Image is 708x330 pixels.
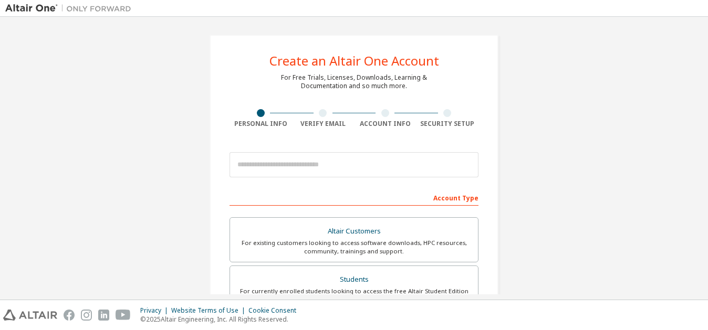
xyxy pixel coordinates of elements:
div: Cookie Consent [248,306,303,315]
div: Personal Info [230,120,292,128]
img: facebook.svg [64,310,75,321]
img: youtube.svg [116,310,131,321]
div: Website Terms of Use [171,306,248,315]
div: Account Type [230,189,478,206]
div: Privacy [140,306,171,315]
div: Students [236,272,472,287]
img: instagram.svg [81,310,92,321]
img: linkedin.svg [98,310,109,321]
div: For existing customers looking to access software downloads, HPC resources, community, trainings ... [236,239,472,256]
div: Account Info [354,120,417,128]
div: Security Setup [417,120,479,128]
div: Create an Altair One Account [269,55,439,67]
img: Altair One [5,3,137,14]
p: © 2025 Altair Engineering, Inc. All Rights Reserved. [140,315,303,324]
div: For Free Trials, Licenses, Downloads, Learning & Documentation and so much more. [281,73,427,90]
img: altair_logo.svg [3,310,57,321]
div: For currently enrolled students looking to access the free Altair Student Edition bundle and all ... [236,287,472,304]
div: Verify Email [292,120,355,128]
div: Altair Customers [236,224,472,239]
